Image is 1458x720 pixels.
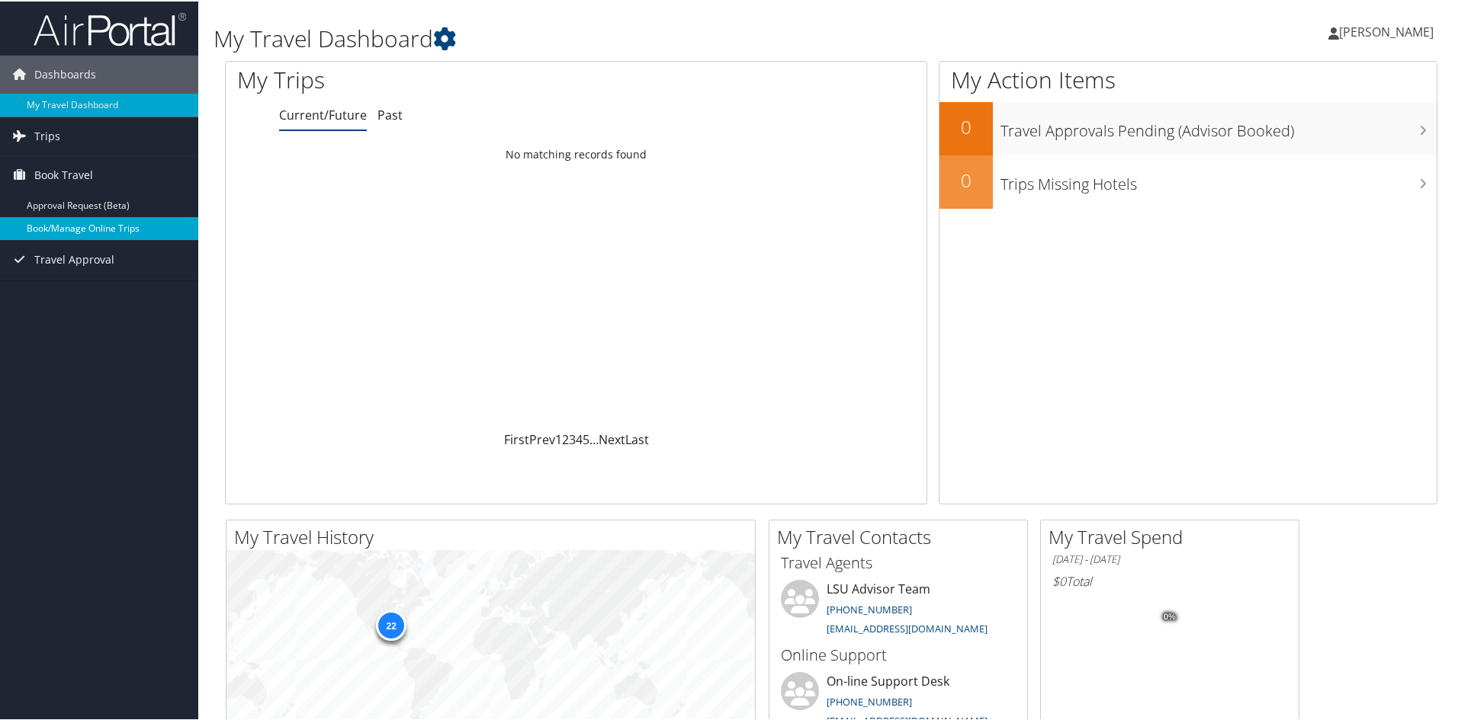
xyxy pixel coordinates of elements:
h6: [DATE] - [DATE] [1052,551,1287,565]
a: 0Travel Approvals Pending (Advisor Booked) [939,101,1437,154]
h2: 0 [939,166,993,192]
a: Past [377,105,403,122]
h3: Trips Missing Hotels [1000,165,1437,194]
li: LSU Advisor Team [773,578,1023,641]
h2: My Travel History [234,523,755,549]
a: Current/Future [279,105,367,122]
h3: Travel Agents [781,551,1016,572]
h1: My Travel Dashboard [214,21,1037,53]
span: [PERSON_NAME] [1339,22,1434,39]
img: airportal-logo.png [34,10,186,46]
td: No matching records found [226,139,927,167]
h6: Total [1052,571,1287,588]
a: 4 [576,430,583,446]
span: $0 [1052,571,1066,588]
a: 5 [583,430,589,446]
a: 3 [569,430,576,446]
span: Book Travel [34,155,93,193]
a: Prev [529,430,555,446]
h3: Online Support [781,643,1016,664]
span: … [589,430,599,446]
a: 0Trips Missing Hotels [939,154,1437,207]
a: [PERSON_NAME] [1328,8,1449,53]
h1: My Trips [237,62,623,94]
span: Dashboards [34,54,96,92]
a: [EMAIL_ADDRESS][DOMAIN_NAME] [827,620,988,634]
a: 1 [555,430,562,446]
span: Travel Approval [34,239,114,277]
a: First [504,430,529,446]
span: Trips [34,116,60,154]
a: [PHONE_NUMBER] [827,693,912,707]
h2: 0 [939,113,993,139]
h2: My Travel Contacts [777,523,1027,549]
h1: My Action Items [939,62,1437,94]
a: Next [599,430,625,446]
a: Last [625,430,649,446]
div: 22 [376,609,406,639]
tspan: 0% [1164,611,1176,620]
h2: My Travel Spend [1049,523,1299,549]
h3: Travel Approvals Pending (Advisor Booked) [1000,111,1437,140]
a: [PHONE_NUMBER] [827,601,912,615]
a: 2 [562,430,569,446]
